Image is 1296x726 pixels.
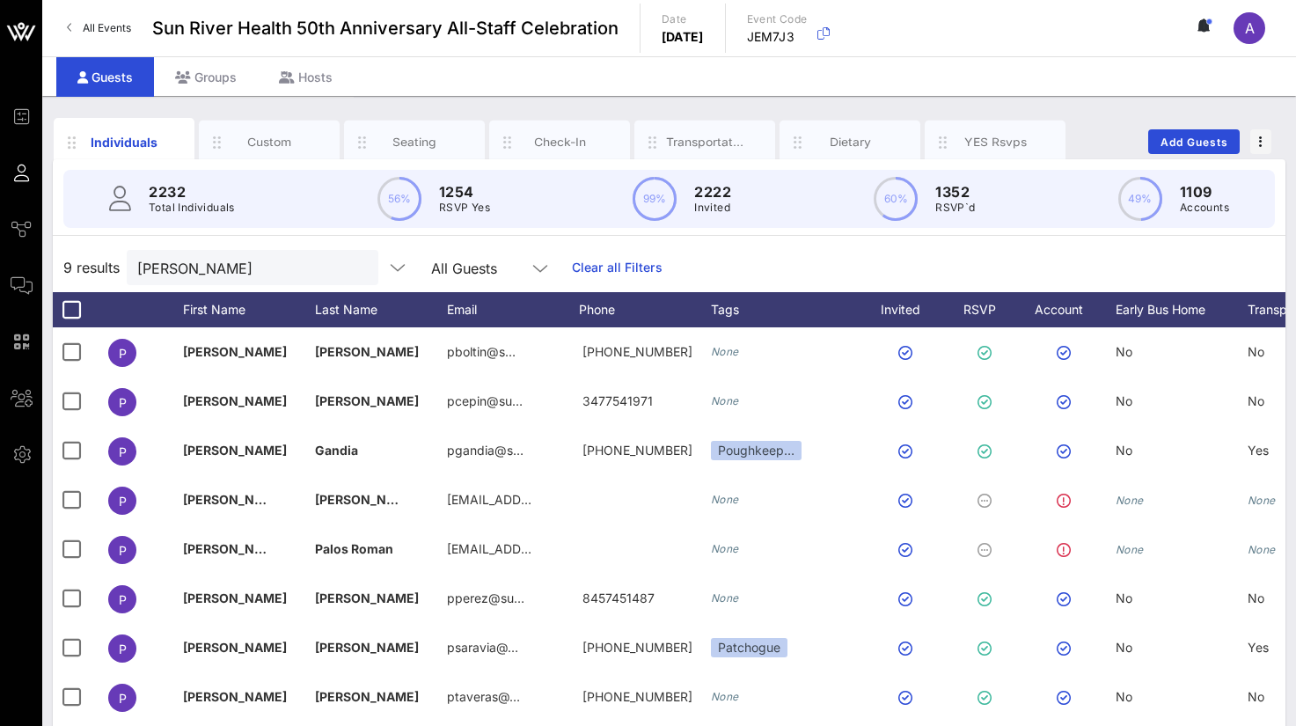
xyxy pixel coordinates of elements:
span: No [1116,443,1132,458]
p: 1109 [1180,181,1229,202]
span: Yes [1248,640,1269,655]
span: +19175647446 [582,689,692,704]
div: Hosts [258,57,354,97]
div: Groups [154,57,258,97]
p: Date [662,11,704,28]
button: Add Guests [1148,129,1240,154]
p: pcepin@su… [447,377,523,426]
span: A [1245,19,1255,37]
div: Dietary [811,134,890,150]
div: Account [1019,292,1116,327]
div: Check-In [521,134,599,150]
p: 2232 [149,181,235,202]
p: Event Code [747,11,808,28]
a: All Events [56,14,142,42]
p: [DATE] [662,28,704,46]
i: None [711,542,739,555]
span: No [1248,590,1264,605]
span: Add Guests [1160,136,1229,149]
span: [PERSON_NAME] [183,344,287,359]
div: Individuals [85,133,164,151]
i: None [1116,494,1144,507]
p: RSVP`d [935,199,975,216]
p: RSVP Yes [439,199,490,216]
div: Invited [860,292,957,327]
p: Total Individuals [149,199,235,216]
span: No [1116,689,1132,704]
span: [PERSON_NAME] [315,492,419,507]
span: 631-327-8834 [582,640,692,655]
div: Email [447,292,579,327]
i: None [711,345,739,358]
p: JEM7J3 [747,28,808,46]
p: ptaveras@… [447,672,520,722]
div: Seating [376,134,454,150]
span: 914-414-1397 [582,344,692,359]
div: Custom [231,134,309,150]
span: Sun River Health 50th Anniversary All-Staff Celebration [152,15,619,41]
span: No [1116,393,1132,408]
span: P [119,444,127,459]
span: Gandia [315,443,358,458]
span: [PERSON_NAME] [315,590,419,605]
span: No [1248,689,1264,704]
div: RSVP [957,292,1019,327]
span: P [119,592,127,607]
div: A [1234,12,1265,44]
a: Clear all Filters [572,258,663,277]
div: Guests [56,57,154,97]
span: P [119,691,127,706]
span: All Events [83,21,131,34]
span: 8457451487 [582,590,655,605]
p: 1254 [439,181,490,202]
p: pperez@su… [447,574,524,623]
div: All Guests [431,260,497,276]
span: [PERSON_NAME] [315,393,419,408]
div: Early Bus Home [1116,292,1248,327]
span: [PERSON_NAME] [183,689,287,704]
p: pboltin@s… [447,327,516,377]
span: No [1116,640,1132,655]
i: None [711,690,739,703]
p: pgandia@s… [447,426,524,475]
span: P [119,395,127,410]
p: Accounts [1180,199,1229,216]
div: Poughkeep… [711,441,802,460]
div: Patchogue [711,638,787,657]
span: [PERSON_NAME] [315,344,419,359]
div: Transportation [666,134,744,150]
span: [PERSON_NAME] [183,541,287,556]
div: First Name [183,292,315,327]
span: [PERSON_NAME] [183,393,287,408]
i: None [1248,543,1276,556]
span: P [119,543,127,558]
span: 9 results [63,257,120,278]
span: No [1116,344,1132,359]
span: 3477541971 [582,393,653,408]
span: [EMAIL_ADDRESS][DOMAIN_NAME] [447,541,659,556]
span: [PERSON_NAME] [183,590,287,605]
span: [PERSON_NAME] [315,640,419,655]
span: No [1248,393,1264,408]
span: Yes [1248,443,1269,458]
div: All Guests [421,250,561,285]
i: None [1116,543,1144,556]
span: [PERSON_NAME] [183,640,287,655]
p: psaravia@… [447,623,518,672]
span: [EMAIL_ADDRESS][DOMAIN_NAME] [447,492,659,507]
span: P [119,642,127,656]
span: [PERSON_NAME] [183,443,287,458]
i: None [711,394,739,407]
span: P [119,494,127,509]
span: No [1116,590,1132,605]
i: None [711,591,739,605]
span: P [119,346,127,361]
span: No [1248,344,1264,359]
p: 2222 [694,181,731,202]
span: Palos Roman [315,541,393,556]
i: None [711,493,739,506]
div: Last Name [315,292,447,327]
p: Invited [694,199,731,216]
span: [PERSON_NAME] [315,689,419,704]
div: Phone [579,292,711,327]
